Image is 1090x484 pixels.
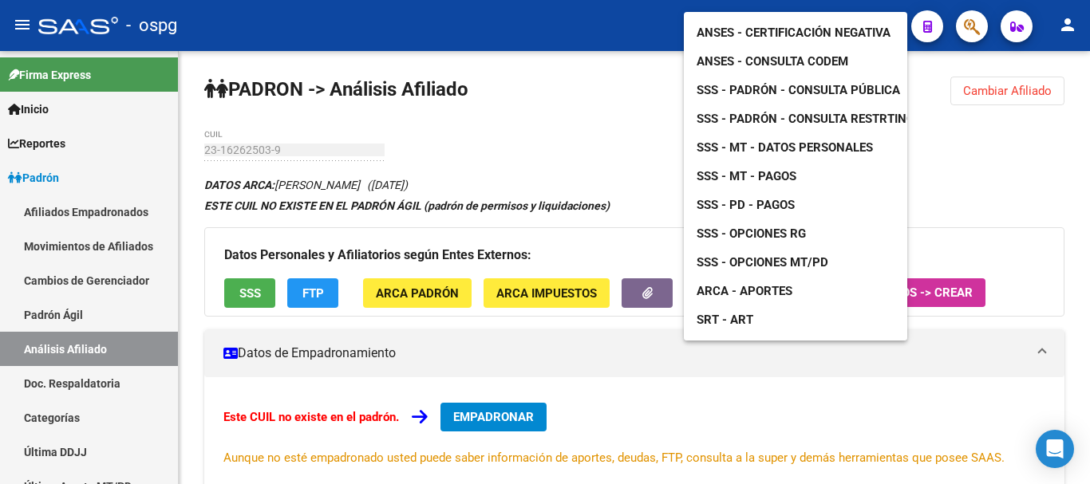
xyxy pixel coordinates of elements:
[684,305,907,334] a: SRT - ART
[684,76,913,104] a: SSS - Padrón - Consulta Pública
[697,169,796,183] span: SSS - MT - Pagos
[684,191,808,219] a: SSS - PD - Pagos
[697,255,828,270] span: SSS - Opciones MT/PD
[697,313,753,327] span: SRT - ART
[697,198,795,212] span: SSS - PD - Pagos
[697,26,891,40] span: ANSES - Certificación Negativa
[684,104,946,133] a: SSS - Padrón - Consulta Restrtingida
[684,18,903,47] a: ANSES - Certificación Negativa
[684,219,819,248] a: SSS - Opciones RG
[697,226,806,241] span: SSS - Opciones RG
[697,140,873,155] span: SSS - MT - Datos Personales
[684,133,886,162] a: SSS - MT - Datos Personales
[697,83,900,97] span: SSS - Padrón - Consulta Pública
[684,248,841,277] a: SSS - Opciones MT/PD
[697,112,934,126] span: SSS - Padrón - Consulta Restrtingida
[697,284,792,298] span: ARCA - Aportes
[684,47,861,76] a: ANSES - Consulta CODEM
[697,54,848,69] span: ANSES - Consulta CODEM
[1036,430,1074,468] div: Open Intercom Messenger
[684,162,809,191] a: SSS - MT - Pagos
[684,277,805,305] a: ARCA - Aportes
